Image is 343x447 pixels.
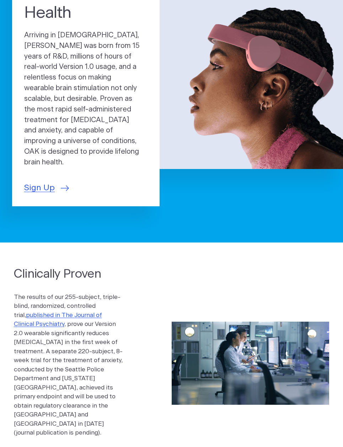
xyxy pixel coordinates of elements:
[14,312,102,327] a: published in The Journal of Clinical Psychiatry
[14,266,123,282] h2: Clinically Proven
[14,293,123,437] p: The results of our 255-subject, triple-blind, randomized, controlled trial, , prove our Version 2...
[24,30,148,168] p: Arriving in [DEMOGRAPHIC_DATA], [PERSON_NAME] was born from 15 years of R&D, millions of hours of...
[24,182,55,194] span: Sign Up
[24,182,69,194] a: Sign Up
